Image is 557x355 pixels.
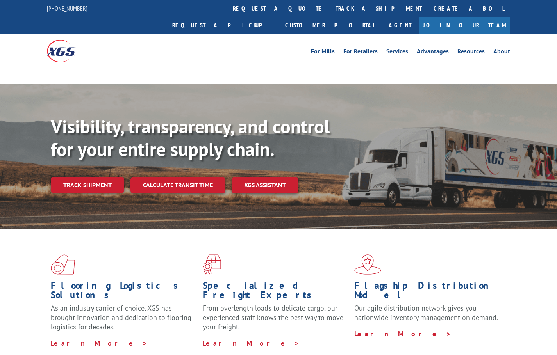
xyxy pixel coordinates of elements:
a: Request a pickup [166,17,279,34]
a: Calculate transit time [130,177,225,193]
a: Agent [381,17,419,34]
a: Join Our Team [419,17,510,34]
a: Learn More > [354,329,452,338]
h1: Flagship Distribution Model [354,281,500,304]
a: For Mills [311,48,335,57]
a: About [493,48,510,57]
span: As an industry carrier of choice, XGS has brought innovation and dedication to flooring logistics... [51,304,191,331]
a: Advantages [417,48,449,57]
img: xgs-icon-flagship-distribution-model-red [354,254,381,275]
span: Our agile distribution network gives you nationwide inventory management on demand. [354,304,498,322]
img: xgs-icon-total-supply-chain-intelligence-red [51,254,75,275]
a: Learn More > [51,339,148,348]
a: Track shipment [51,177,124,193]
a: Resources [457,48,485,57]
h1: Specialized Freight Experts [203,281,349,304]
img: xgs-icon-focused-on-flooring-red [203,254,221,275]
a: Customer Portal [279,17,381,34]
p: From overlength loads to delicate cargo, our experienced staff knows the best way to move your fr... [203,304,349,338]
a: XGS ASSISTANT [232,177,298,193]
b: Visibility, transparency, and control for your entire supply chain. [51,114,330,161]
a: For Retailers [343,48,378,57]
a: Services [386,48,408,57]
h1: Flooring Logistics Solutions [51,281,197,304]
a: Learn More > [203,339,300,348]
a: [PHONE_NUMBER] [47,4,87,12]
